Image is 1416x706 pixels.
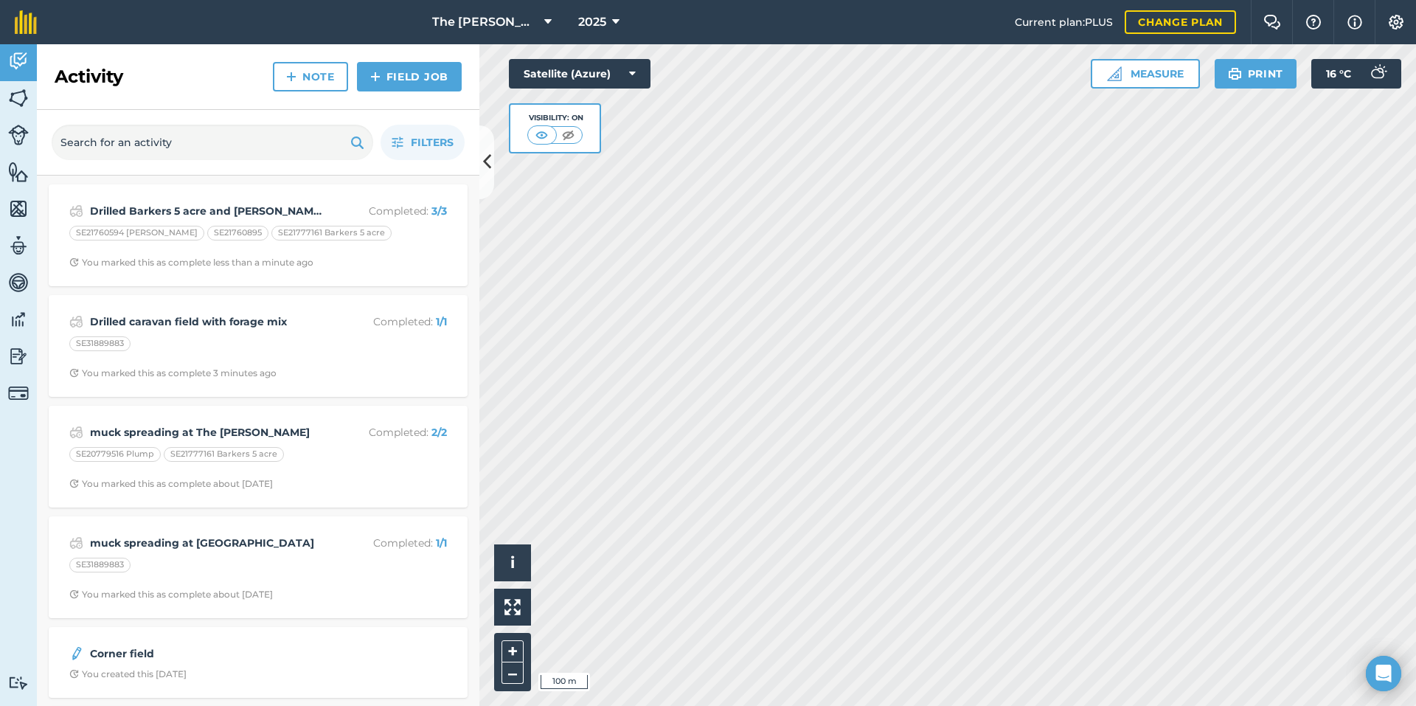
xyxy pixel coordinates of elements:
[436,536,447,550] strong: 1 / 1
[58,304,459,388] a: Drilled caravan field with forage mixCompleted: 1/1SE31889883Clock with arrow pointing clockwiseY...
[504,599,521,615] img: Four arrows, one pointing top left, one top right, one bottom right and the last bottom left
[357,62,462,91] a: Field Job
[69,589,79,599] img: Clock with arrow pointing clockwise
[69,257,79,267] img: Clock with arrow pointing clockwise
[69,668,187,680] div: You created this [DATE]
[69,226,204,240] div: SE21760594 [PERSON_NAME]
[69,645,84,662] img: svg+xml;base64,PD94bWwgdmVyc2lvbj0iMS4wIiBlbmNvZGluZz0idXRmLTgiPz4KPCEtLSBHZW5lcmF0b3I6IEFkb2JlIE...
[8,308,29,330] img: svg+xml;base64,PD94bWwgdmVyc2lvbj0iMS4wIiBlbmNvZGluZz0idXRmLTgiPz4KPCEtLSBHZW5lcmF0b3I6IEFkb2JlIE...
[286,68,296,86] img: svg+xml;base64,PHN2ZyB4bWxucz0iaHR0cDovL3d3dy53My5vcmcvMjAwMC9zdmciIHdpZHRoPSIxNCIgaGVpZ2h0PSIyNC...
[90,646,324,662] strong: Corner field
[1305,15,1322,30] img: A question mark icon
[527,112,583,124] div: Visibility: On
[52,125,373,160] input: Search for an activity
[8,271,29,294] img: svg+xml;base64,PD94bWwgdmVyc2lvbj0iMS4wIiBlbmNvZGluZz0idXRmLTgiPz4KPCEtLSBHZW5lcmF0b3I6IEFkb2JlIE...
[411,134,454,150] span: Filters
[58,415,459,499] a: muck spreading at The [PERSON_NAME]Completed: 2/2SE20779516 PlumpSE21777161 Barkers 5 acreClock w...
[330,424,447,440] p: Completed :
[69,669,79,679] img: Clock with arrow pointing clockwise
[164,447,284,462] div: SE21777161 Barkers 5 acre
[1215,59,1297,89] button: Print
[90,424,324,440] strong: muck spreading at The [PERSON_NAME]
[90,314,324,330] strong: Drilled caravan field with forage mix
[69,202,83,220] img: svg+xml;base64,PD94bWwgdmVyc2lvbj0iMS4wIiBlbmNvZGluZz0idXRmLTgiPz4KPCEtLSBHZW5lcmF0b3I6IEFkb2JlIE...
[8,87,29,109] img: svg+xml;base64,PHN2ZyB4bWxucz0iaHR0cDovL3d3dy53My5vcmcvMjAwMC9zdmciIHdpZHRoPSI1NiIgaGVpZ2h0PSI2MC...
[8,125,29,145] img: svg+xml;base64,PD94bWwgdmVyc2lvbj0iMS4wIiBlbmNvZGluZz0idXRmLTgiPz4KPCEtLSBHZW5lcmF0b3I6IEFkb2JlIE...
[1366,656,1401,691] div: Open Intercom Messenger
[55,65,123,89] h2: Activity
[1311,59,1401,89] button: 16 °C
[8,198,29,220] img: svg+xml;base64,PHN2ZyB4bWxucz0iaHR0cDovL3d3dy53My5vcmcvMjAwMC9zdmciIHdpZHRoPSI1NiIgaGVpZ2h0PSI2MC...
[69,368,79,378] img: Clock with arrow pointing clockwise
[69,257,313,269] div: You marked this as complete less than a minute ago
[370,68,381,86] img: svg+xml;base64,PHN2ZyB4bWxucz0iaHR0cDovL3d3dy53My5vcmcvMjAwMC9zdmciIHdpZHRoPSIxNCIgaGVpZ2h0PSIyNC...
[69,447,161,462] div: SE20779516 Plump
[578,13,606,31] span: 2025
[69,589,273,601] div: You marked this as complete about [DATE]
[381,125,465,160] button: Filters
[532,128,551,142] img: svg+xml;base64,PHN2ZyB4bWxucz0iaHR0cDovL3d3dy53My5vcmcvMjAwMC9zdmciIHdpZHRoPSI1MCIgaGVpZ2h0PSI0MC...
[1091,59,1200,89] button: Measure
[90,535,324,551] strong: muck spreading at [GEOGRAPHIC_DATA]
[69,367,277,379] div: You marked this as complete 3 minutes ago
[330,203,447,219] p: Completed :
[1125,10,1236,34] a: Change plan
[58,525,459,609] a: muck spreading at [GEOGRAPHIC_DATA]Completed: 1/1SE31889883Clock with arrow pointing clockwiseYou...
[1363,59,1392,89] img: svg+xml;base64,PD94bWwgdmVyc2lvbj0iMS4wIiBlbmNvZGluZz0idXRmLTgiPz4KPCEtLSBHZW5lcmF0b3I6IEFkb2JlIE...
[1015,14,1113,30] span: Current plan : PLUS
[8,235,29,257] img: svg+xml;base64,PD94bWwgdmVyc2lvbj0iMS4wIiBlbmNvZGluZz0idXRmLTgiPz4KPCEtLSBHZW5lcmF0b3I6IEFkb2JlIE...
[69,313,83,330] img: svg+xml;base64,PD94bWwgdmVyc2lvbj0iMS4wIiBlbmNvZGluZz0idXRmLTgiPz4KPCEtLSBHZW5lcmF0b3I6IEFkb2JlIE...
[1107,66,1122,81] img: Ruler icon
[559,128,577,142] img: svg+xml;base64,PHN2ZyB4bWxucz0iaHR0cDovL3d3dy53My5vcmcvMjAwMC9zdmciIHdpZHRoPSI1MCIgaGVpZ2h0PSI0MC...
[502,640,524,662] button: +
[8,383,29,404] img: svg+xml;base64,PD94bWwgdmVyc2lvbj0iMS4wIiBlbmNvZGluZz0idXRmLTgiPz4KPCEtLSBHZW5lcmF0b3I6IEFkb2JlIE...
[1228,65,1242,83] img: svg+xml;base64,PHN2ZyB4bWxucz0iaHR0cDovL3d3dy53My5vcmcvMjAwMC9zdmciIHdpZHRoPSIxOSIgaGVpZ2h0PSIyNC...
[207,226,268,240] div: SE21760895
[8,50,29,72] img: svg+xml;base64,PD94bWwgdmVyc2lvbj0iMS4wIiBlbmNvZGluZz0idXRmLTgiPz4KPCEtLSBHZW5lcmF0b3I6IEFkb2JlIE...
[502,662,524,684] button: –
[69,423,83,441] img: svg+xml;base64,PD94bWwgdmVyc2lvbj0iMS4wIiBlbmNvZGluZz0idXRmLTgiPz4KPCEtLSBHZW5lcmF0b3I6IEFkb2JlIE...
[1263,15,1281,30] img: Two speech bubbles overlapping with the left bubble in the forefront
[494,544,531,581] button: i
[69,478,273,490] div: You marked this as complete about [DATE]
[69,336,131,351] div: SE31889883
[330,535,447,551] p: Completed :
[436,315,447,328] strong: 1 / 1
[431,426,447,439] strong: 2 / 2
[1347,13,1362,31] img: svg+xml;base64,PHN2ZyB4bWxucz0iaHR0cDovL3d3dy53My5vcmcvMjAwMC9zdmciIHdpZHRoPSIxNyIgaGVpZ2h0PSIxNy...
[58,193,459,277] a: Drilled Barkers 5 acre and [PERSON_NAME] with forage mixCompleted: 3/3SE21760594 [PERSON_NAME]SE2...
[8,345,29,367] img: svg+xml;base64,PD94bWwgdmVyc2lvbj0iMS4wIiBlbmNvZGluZz0idXRmLTgiPz4KPCEtLSBHZW5lcmF0b3I6IEFkb2JlIE...
[1326,59,1351,89] span: 16 ° C
[271,226,392,240] div: SE21777161 Barkers 5 acre
[15,10,37,34] img: fieldmargin Logo
[432,13,538,31] span: The [PERSON_NAME] Farm
[510,553,515,572] span: i
[90,203,324,219] strong: Drilled Barkers 5 acre and [PERSON_NAME] with forage mix
[8,676,29,690] img: svg+xml;base64,PD94bWwgdmVyc2lvbj0iMS4wIiBlbmNvZGluZz0idXRmLTgiPz4KPCEtLSBHZW5lcmF0b3I6IEFkb2JlIE...
[69,558,131,572] div: SE31889883
[431,204,447,218] strong: 3 / 3
[58,636,459,689] a: Corner fieldClock with arrow pointing clockwiseYou created this [DATE]
[1387,15,1405,30] img: A cog icon
[330,314,447,330] p: Completed :
[69,479,79,488] img: Clock with arrow pointing clockwise
[273,62,348,91] a: Note
[69,534,83,552] img: svg+xml;base64,PD94bWwgdmVyc2lvbj0iMS4wIiBlbmNvZGluZz0idXRmLTgiPz4KPCEtLSBHZW5lcmF0b3I6IEFkb2JlIE...
[509,59,650,89] button: Satellite (Azure)
[8,161,29,183] img: svg+xml;base64,PHN2ZyB4bWxucz0iaHR0cDovL3d3dy53My5vcmcvMjAwMC9zdmciIHdpZHRoPSI1NiIgaGVpZ2h0PSI2MC...
[350,134,364,151] img: svg+xml;base64,PHN2ZyB4bWxucz0iaHR0cDovL3d3dy53My5vcmcvMjAwMC9zdmciIHdpZHRoPSIxOSIgaGVpZ2h0PSIyNC...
